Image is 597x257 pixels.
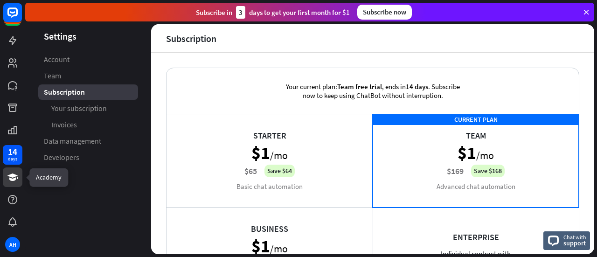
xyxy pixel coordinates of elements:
[563,239,586,247] span: support
[51,120,77,130] span: Invoices
[357,5,412,20] div: Subscribe now
[44,55,69,64] span: Account
[44,87,85,97] span: Subscription
[8,147,17,156] div: 14
[38,52,138,67] a: Account
[406,82,428,91] span: 14 days
[563,233,586,242] span: Chat with
[38,150,138,165] a: Developers
[272,68,473,114] div: Your current plan: , ends in . Subscribe now to keep using ChatBot without interruption.
[44,136,101,146] span: Data management
[166,33,216,44] div: Subscription
[196,6,350,19] div: Subscribe in days to get your first month for $1
[38,117,138,132] a: Invoices
[44,71,61,81] span: Team
[3,145,22,165] a: 14 days
[5,237,20,252] div: AH
[337,82,382,91] span: Team free trial
[236,6,245,19] div: 3
[44,153,79,162] span: Developers
[38,68,138,83] a: Team
[25,30,151,42] header: Settings
[38,101,138,116] a: Your subscription
[38,133,138,149] a: Data management
[7,4,35,32] button: Open LiveChat chat widget
[51,104,107,113] span: Your subscription
[8,156,17,162] div: days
